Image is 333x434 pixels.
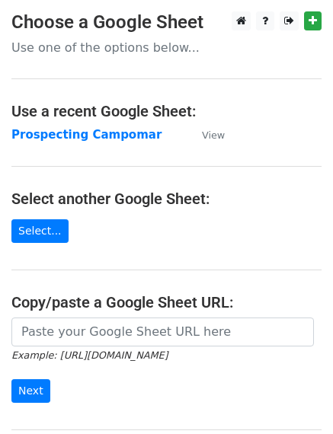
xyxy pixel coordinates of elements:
h4: Select another Google Sheet: [11,190,322,208]
p: Use one of the options below... [11,40,322,56]
a: Select... [11,219,69,243]
a: Prospecting Campomar [11,128,162,142]
iframe: Chat Widget [257,361,333,434]
input: Paste your Google Sheet URL here [11,318,314,346]
input: Next [11,379,50,403]
h4: Use a recent Google Sheet: [11,102,322,120]
small: Example: [URL][DOMAIN_NAME] [11,349,168,361]
a: View [187,128,225,142]
h4: Copy/paste a Google Sheet URL: [11,293,322,311]
h3: Choose a Google Sheet [11,11,322,34]
small: View [202,129,225,141]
